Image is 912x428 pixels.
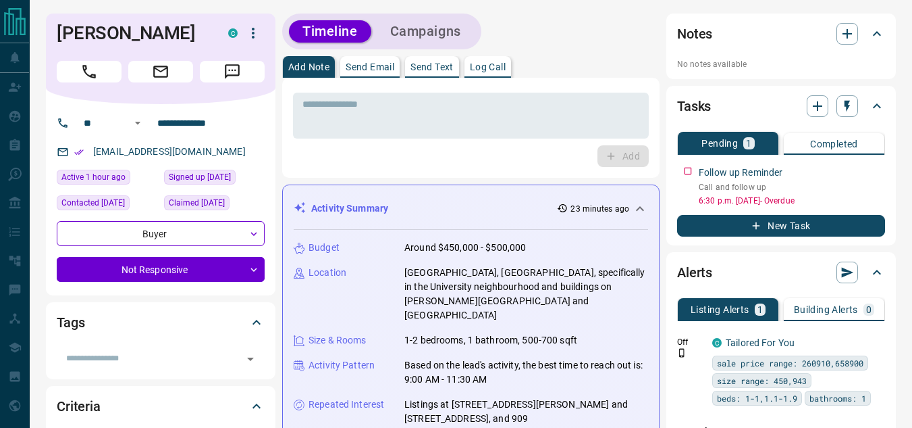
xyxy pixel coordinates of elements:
[309,266,346,280] p: Location
[169,170,231,184] span: Signed up [DATE]
[57,195,157,214] div: Sun Aug 03 2025
[241,350,260,368] button: Open
[309,358,375,373] p: Activity Pattern
[677,262,712,283] h2: Alerts
[404,358,648,387] p: Based on the lead's activity, the best time to reach out is: 9:00 AM - 11:30 AM
[794,305,858,314] p: Building Alerts
[691,305,749,314] p: Listing Alerts
[726,337,795,348] a: Tailored For You
[289,20,371,43] button: Timeline
[128,61,193,82] span: Email
[377,20,475,43] button: Campaigns
[74,147,84,157] svg: Email Verified
[677,348,687,358] svg: Push Notification Only
[699,166,782,180] p: Follow up Reminder
[57,221,265,246] div: Buyer
[169,196,225,210] span: Claimed [DATE]
[746,139,751,148] p: 1
[200,61,265,82] span: Message
[93,146,246,157] a: [EMAIL_ADDRESS][DOMAIN_NAME]
[404,398,648,426] p: Listings at [STREET_ADDRESS][PERSON_NAME] and [STREET_ADDRESS], and 909
[164,195,265,214] div: Sun Jul 27 2025
[57,396,101,417] h2: Criteria
[57,61,122,82] span: Call
[228,28,238,38] div: condos.ca
[677,58,885,70] p: No notes available
[712,338,722,348] div: condos.ca
[866,305,871,314] p: 0
[57,390,265,423] div: Criteria
[757,305,763,314] p: 1
[57,22,208,44] h1: [PERSON_NAME]
[404,241,526,255] p: Around $450,000 - $500,000
[677,90,885,122] div: Tasks
[57,312,84,333] h2: Tags
[130,115,146,131] button: Open
[309,241,340,255] p: Budget
[404,266,648,323] p: [GEOGRAPHIC_DATA], [GEOGRAPHIC_DATA], specifically in the University neighbourhood and buildings ...
[717,356,863,370] span: sale price range: 260910,658900
[470,62,506,72] p: Log Call
[701,139,738,148] p: Pending
[699,195,885,207] p: 6:30 p.m. [DATE] - Overdue
[677,23,712,45] h2: Notes
[288,62,329,72] p: Add Note
[677,256,885,289] div: Alerts
[309,398,384,412] p: Repeated Interest
[404,333,577,348] p: 1-2 bedrooms, 1 bathroom, 500-700 sqft
[809,391,866,405] span: bathrooms: 1
[677,18,885,50] div: Notes
[677,95,711,117] h2: Tasks
[311,201,388,216] p: Activity Summary
[164,170,265,189] div: Fri Jan 17 2025
[57,170,157,189] div: Sun Aug 17 2025
[346,62,394,72] p: Send Email
[810,139,858,149] p: Completed
[677,336,704,348] p: Off
[410,62,454,72] p: Send Text
[61,170,126,184] span: Active 1 hour ago
[61,196,125,210] span: Contacted [DATE]
[570,203,629,215] p: 23 minutes ago
[309,333,367,348] p: Size & Rooms
[717,391,797,405] span: beds: 1-1,1.1-1.9
[57,306,265,339] div: Tags
[699,181,885,193] p: Call and follow up
[294,196,648,221] div: Activity Summary23 minutes ago
[717,374,807,387] span: size range: 450,943
[57,257,265,282] div: Not Responsive
[677,215,885,237] button: New Task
